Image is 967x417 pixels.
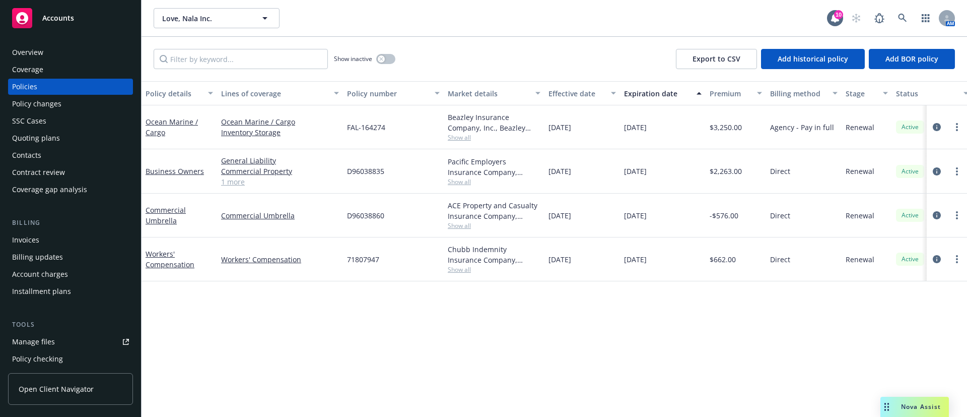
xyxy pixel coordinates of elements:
span: $3,250.00 [710,122,742,133]
span: Export to CSV [693,54,740,64]
span: D96038860 [347,210,384,221]
a: Ocean Marine / Cargo [146,117,198,137]
a: Policy changes [8,96,133,112]
div: Market details [448,88,529,99]
button: Policy number [343,81,444,105]
span: [DATE] [548,122,571,133]
a: SSC Cases [8,113,133,129]
div: Beazley Insurance Company, Inc., Beazley Group, Falvey Cargo [448,112,540,133]
span: Direct [770,254,790,265]
span: Active [900,211,920,220]
span: Show all [448,265,540,274]
div: Policy changes [12,96,61,112]
a: Policy checking [8,351,133,367]
div: Coverage [12,62,43,78]
div: ACE Property and Casualty Insurance Company, Chubb Group [448,200,540,221]
span: Active [900,255,920,264]
div: Overview [12,44,43,61]
span: Accounts [42,14,74,22]
a: Report a Bug [869,8,889,28]
span: FAL-164274 [347,122,385,133]
span: $2,263.00 [710,166,742,176]
a: circleInformation [931,209,943,221]
a: Policies [8,79,133,95]
a: Workers' Compensation [221,254,339,265]
span: [DATE] [624,210,647,221]
div: Billing method [770,88,826,99]
div: Lines of coverage [221,88,328,99]
span: Add historical policy [778,54,848,64]
a: more [951,165,963,177]
span: [DATE] [624,254,647,265]
span: [DATE] [624,122,647,133]
div: Expiration date [624,88,690,99]
a: Workers' Compensation [146,249,194,269]
span: Renewal [846,254,874,265]
span: Renewal [846,210,874,221]
a: Accounts [8,4,133,32]
div: Policies [12,79,37,95]
div: Manage files [12,334,55,350]
button: Market details [444,81,544,105]
span: Nova Assist [901,402,941,411]
a: Quoting plans [8,130,133,146]
div: Installment plans [12,283,71,300]
button: Effective date [544,81,620,105]
button: Policy details [142,81,217,105]
div: Pacific Employers Insurance Company, Chubb Group [448,156,540,177]
div: Effective date [548,88,605,99]
span: Show all [448,221,540,230]
a: Search [892,8,913,28]
span: -$576.00 [710,210,738,221]
span: Show inactive [334,54,372,63]
a: Commercial Umbrella [221,210,339,221]
div: Policy number [347,88,429,99]
div: Contract review [12,164,65,181]
button: Export to CSV [676,49,757,69]
span: Renewal [846,166,874,176]
span: Active [900,167,920,176]
a: Manage files [8,334,133,350]
div: Policy details [146,88,202,99]
a: Coverage [8,62,133,78]
span: Love, Nala Inc. [162,13,249,24]
span: Direct [770,166,790,176]
a: Account charges [8,266,133,282]
div: Billing updates [12,249,63,265]
a: General Liability [221,155,339,166]
button: Lines of coverage [217,81,343,105]
span: Add BOR policy [885,54,938,64]
a: Business Owners [146,166,204,176]
div: Status [896,88,957,99]
input: Filter by keyword... [154,49,328,69]
a: Coverage gap analysis [8,182,133,198]
a: circleInformation [931,253,943,265]
button: Expiration date [620,81,706,105]
span: [DATE] [548,254,571,265]
div: Chubb Indemnity Insurance Company, Chubb Group [448,244,540,265]
span: Renewal [846,122,874,133]
a: Commercial Property [221,166,339,176]
button: Stage [842,81,892,105]
a: Contract review [8,164,133,181]
a: more [951,121,963,133]
div: Quoting plans [12,130,60,146]
div: Policy checking [12,351,63,367]
div: Invoices [12,232,39,248]
span: Active [900,123,920,132]
a: Invoices [8,232,133,248]
div: 10 [834,10,843,19]
a: Overview [8,44,133,61]
a: 1 more [221,176,339,187]
div: SSC Cases [12,113,46,129]
button: Love, Nala Inc. [154,8,280,28]
button: Nova Assist [880,397,949,417]
span: 71807947 [347,254,379,265]
span: Show all [448,133,540,142]
div: Drag to move [880,397,893,417]
a: Start snowing [846,8,866,28]
a: more [951,253,963,265]
span: Show all [448,177,540,186]
a: circleInformation [931,165,943,177]
a: Installment plans [8,283,133,300]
